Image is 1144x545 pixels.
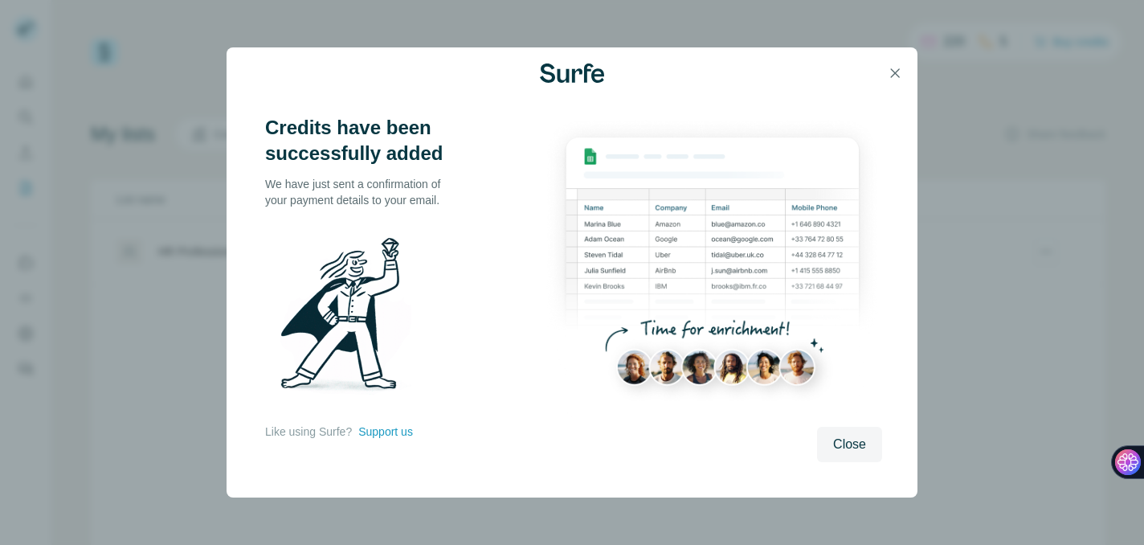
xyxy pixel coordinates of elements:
[833,435,866,454] span: Close
[265,424,352,440] p: Like using Surfe?
[358,424,413,440] button: Support us
[265,176,458,208] p: We have just sent a confirmation of your payment details to your email.
[265,227,432,408] img: Surfe Illustration - Man holding diamond
[543,115,882,416] img: Enrichment Hub - Sheet Preview
[817,427,882,462] button: Close
[265,115,458,166] h3: Credits have been successfully added
[540,64,604,83] img: Surfe Logo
